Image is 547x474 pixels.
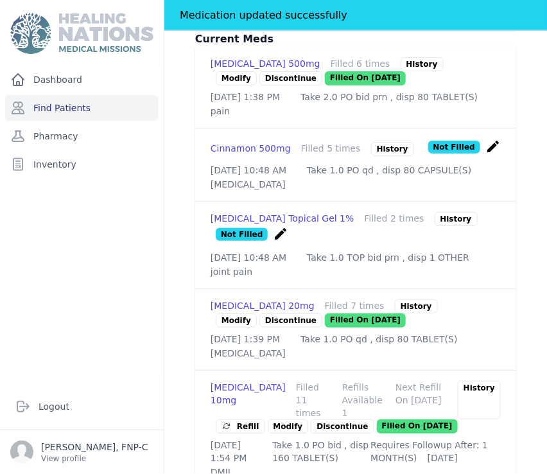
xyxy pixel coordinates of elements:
p: Take 1.0 PO qd , disp 80 CAPSULE(S) [307,164,471,177]
p: View profile [41,453,148,464]
p: [DATE] 1:54 PM [211,439,252,464]
div: Requires Followup After: 1 MONTH(S) [370,439,501,464]
img: Medical Missions EMR [10,13,153,54]
div: History [435,212,478,226]
a: Pharmacy [5,123,159,149]
p: Discontinue [311,419,374,434]
p: Discontinue [259,71,322,85]
p: [DATE] 10:48 AM [211,164,286,177]
div: Filled 5 times [301,142,361,156]
a: Modify [216,71,257,85]
a: Dashboard [5,67,159,92]
div: History [401,57,444,71]
a: Modify [268,419,309,434]
p: pain [211,105,501,118]
a: create [485,145,501,157]
div: [MEDICAL_DATA] 500mg [211,57,320,71]
p: Filled On [DATE] [377,419,458,434]
p: Take 1.0 PO bid , disp 160 TABLET(S) [272,439,370,464]
div: [MEDICAL_DATA] Topical Gel 1% [211,212,354,226]
div: History [458,381,501,419]
div: Refills Available 1 [342,381,385,419]
div: Filled 2 times [365,212,424,226]
div: Filled 6 times [331,57,390,71]
a: Inventory [5,152,159,177]
p: [DATE] 1:38 PM [211,91,280,103]
span: [DATE] [428,453,458,463]
p: [MEDICAL_DATA] [211,178,501,191]
p: [MEDICAL_DATA] [211,347,501,360]
p: joint pain [211,265,501,278]
p: [PERSON_NAME], FNP-C [41,441,148,453]
div: [MEDICAL_DATA] 20mg [211,299,315,313]
p: Take 2.0 PO bid prn , disp 80 TABLET(S) [300,91,478,103]
p: Not Filled [216,228,268,241]
p: Not Filled [428,141,480,154]
h3: Current Meds [195,31,516,47]
p: [DATE] 1:39 PM [211,333,280,346]
a: [PERSON_NAME], FNP-C View profile [10,441,153,464]
div: Filled 7 times [325,299,385,313]
span: Refill [221,420,259,433]
div: Next Refill On [DATE] [395,381,447,419]
i: create [273,226,288,241]
p: Filled On [DATE] [325,71,406,85]
div: History [371,142,414,156]
a: Find Patients [5,95,159,121]
p: Filled On [DATE] [325,313,406,328]
p: Take 1.0 PO qd , disp 80 TABLET(S) [300,333,458,346]
p: Take 1.0 TOP bid prn , disp 1 OTHER [307,251,469,264]
p: [DATE] 10:48 AM [211,251,286,264]
a: Modify [216,313,257,328]
div: [MEDICAL_DATA] 10mg [211,381,286,419]
a: Logout [10,394,153,419]
div: Filled 11 times [296,381,332,419]
i: create [485,139,501,154]
p: Discontinue [259,313,322,328]
div: Cinnamon 500mg [211,142,291,156]
div: History [395,299,438,313]
a: create [273,232,288,244]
